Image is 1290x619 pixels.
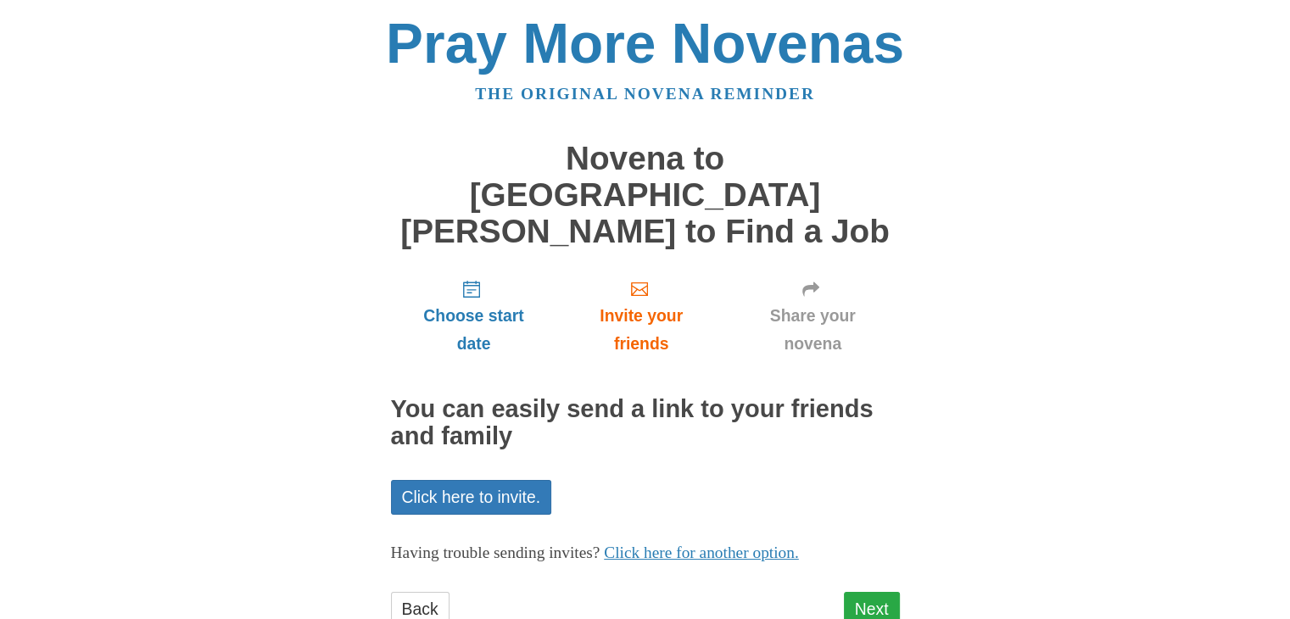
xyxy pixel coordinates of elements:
[573,302,708,358] span: Invite your friends
[391,396,900,450] h2: You can easily send a link to your friends and family
[391,266,557,367] a: Choose start date
[726,266,900,367] a: Share your novena
[475,85,815,103] a: The original novena reminder
[391,480,552,515] a: Click here to invite.
[604,544,799,561] a: Click here for another option.
[391,141,900,249] h1: Novena to [GEOGRAPHIC_DATA][PERSON_NAME] to Find a Job
[391,544,600,561] span: Having trouble sending invites?
[556,266,725,367] a: Invite your friends
[743,302,883,358] span: Share your novena
[386,12,904,75] a: Pray More Novenas
[408,302,540,358] span: Choose start date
